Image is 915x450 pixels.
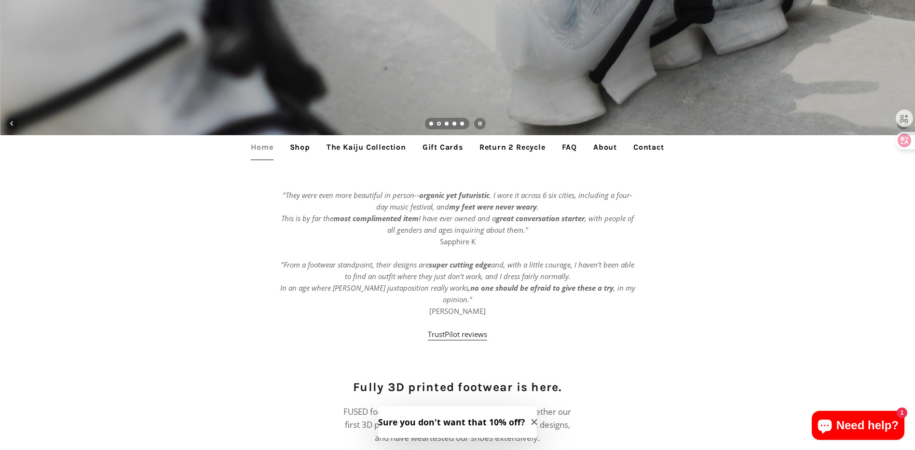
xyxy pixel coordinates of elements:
strong: great conversation starter [496,213,585,223]
em: "They were even more beautiful in person-- [283,190,419,200]
em: . I wore it across 6 six cities, including a four-day music festival, and [376,190,632,211]
button: Next slide [892,113,914,134]
em: I have ever owned and a [419,213,496,223]
a: Return 2 Recycle [472,135,553,159]
a: FAQ [555,135,584,159]
strong: organic yet futuristic [419,190,490,200]
p: Sapphire K [PERSON_NAME] [279,189,636,340]
button: Pause slideshow [469,113,491,134]
strong: no one should be afraid to give these a try [470,283,614,293]
a: About [586,135,624,159]
a: The Kaiju Collection [319,135,413,159]
button: Previous slide [1,113,23,134]
a: TrustPilot reviews [428,329,487,340]
h2: Fully 3D printed footwear is here. [341,379,574,395]
strong: my feet were never weary [449,202,537,211]
em: and, with a little courage, I haven’t been able to find an outfit where they just don’t work, and... [280,260,635,293]
a: Home [244,135,280,159]
em: "From a footwear standpoint, their designs are [281,260,429,269]
em: , in my opinion." [443,283,635,304]
strong: most complimented item [333,213,419,223]
inbox-online-store-chat: Shopify online store chat [809,411,907,442]
a: Load slide 4 [452,122,457,127]
a: Load slide 3 [445,122,450,127]
strong: super cutting edge [429,260,491,269]
a: Gift Cards [415,135,470,159]
a: Contact [626,135,671,159]
a: Slide 2, current [437,122,442,127]
a: Load slide 1 [429,122,434,127]
a: Shop [283,135,317,159]
a: Load slide 5 [460,122,465,127]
